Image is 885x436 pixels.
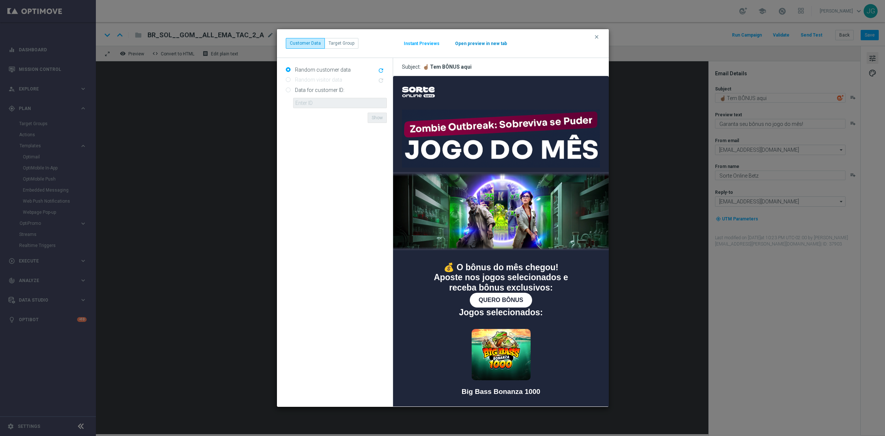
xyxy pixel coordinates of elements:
[377,66,387,75] button: refresh
[77,221,139,227] a: QUERO BÔNUS
[378,67,384,74] i: refresh
[403,41,440,47] button: Instant Previews
[594,34,600,40] i: clear
[293,66,351,73] label: Random customer data
[402,63,423,70] span: Subject:
[324,38,358,48] button: Target Group
[293,98,387,108] input: Enter ID
[15,176,201,217] h1: 💰 O bônus do mês chegou! Aposte nos jogos selecionados e receba bônus exclusivos:
[368,113,387,123] button: Show
[286,38,358,48] div: ...
[69,312,147,319] span: Big Bass Bonanza 1000
[15,231,201,242] h1: Jogos selecionados:
[293,76,342,83] label: Random visitor data
[86,221,130,227] span: QUERO BÔNUS
[293,87,344,93] label: Data for customer ID:
[423,63,472,70] div: ☝🏽 Tem BÔNUS aqui
[455,41,507,47] button: Open preview in new tab
[9,10,42,22] img: SORTE ONLINE
[593,34,602,40] button: clear
[286,38,325,48] button: Customer Data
